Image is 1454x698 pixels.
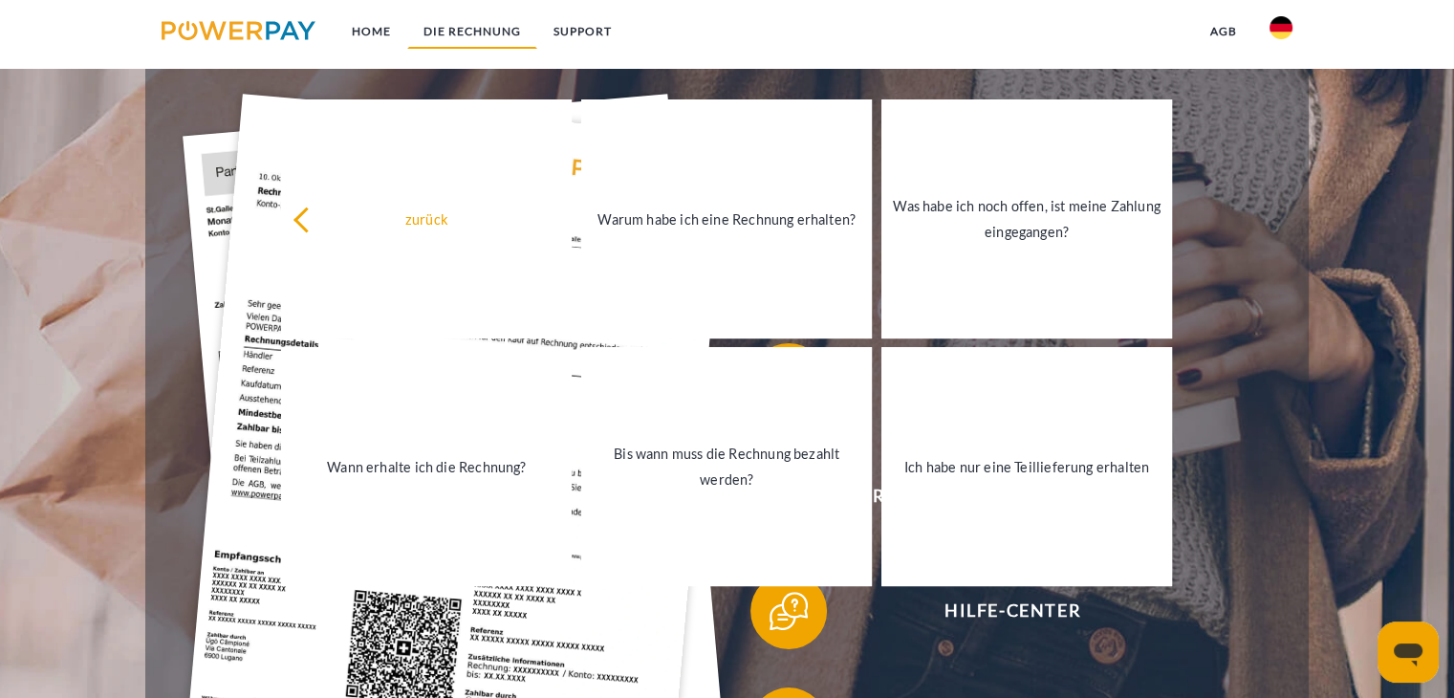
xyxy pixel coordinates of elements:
a: SUPPORT [537,14,628,49]
a: agb [1194,14,1253,49]
img: de [1270,16,1292,39]
img: qb_help.svg [765,587,813,635]
button: Hilfe-Center [750,573,1248,649]
div: Ich habe nur eine Teillieferung erhalten [893,454,1161,480]
div: zurück [293,206,560,231]
a: Home [336,14,407,49]
div: Bis wann muss die Rechnung bezahlt werden? [593,441,860,492]
a: DIE RECHNUNG [407,14,537,49]
a: Was habe ich noch offen, ist meine Zahlung eingegangen? [881,99,1172,338]
div: Warum habe ich eine Rechnung erhalten? [593,206,860,231]
img: logo-powerpay.svg [162,21,315,40]
div: Was habe ich noch offen, ist meine Zahlung eingegangen? [893,193,1161,245]
div: Wann erhalte ich die Rechnung? [293,454,560,480]
iframe: Schaltfläche zum Öffnen des Messaging-Fensters [1378,622,1439,683]
span: Hilfe-Center [778,573,1247,649]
